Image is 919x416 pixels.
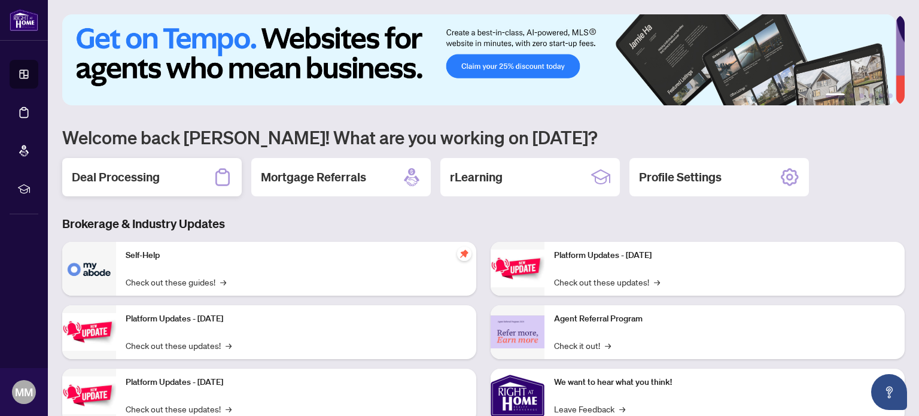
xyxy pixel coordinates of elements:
a: Check out these updates!→ [554,275,660,289]
h2: Mortgage Referrals [261,169,366,186]
span: pushpin [457,247,471,261]
button: 4 [869,93,874,98]
a: Check out these updates!→ [126,339,232,352]
span: → [220,275,226,289]
p: Platform Updates - [DATE] [126,312,467,326]
img: Agent Referral Program [491,315,544,348]
button: 2 [850,93,854,98]
h2: Profile Settings [639,169,722,186]
img: Platform Updates - September 16, 2025 [62,313,116,351]
p: Agent Referral Program [554,312,895,326]
button: 5 [878,93,883,98]
span: → [654,275,660,289]
span: → [605,339,611,352]
button: 3 [859,93,864,98]
img: Platform Updates - July 21, 2025 [62,376,116,414]
h3: Brokerage & Industry Updates [62,215,905,232]
img: Slide 0 [62,14,896,105]
img: logo [10,9,38,31]
a: Check out these guides!→ [126,275,226,289]
span: → [619,402,625,415]
h2: rLearning [450,169,503,186]
a: Check out these updates!→ [126,402,232,415]
h1: Welcome back [PERSON_NAME]! What are you working on [DATE]? [62,126,905,148]
button: Open asap [871,374,907,410]
p: Self-Help [126,249,467,262]
button: 1 [826,93,845,98]
a: Leave Feedback→ [554,402,625,415]
span: → [226,402,232,415]
img: Platform Updates - June 23, 2025 [491,250,544,287]
h2: Deal Processing [72,169,160,186]
p: Platform Updates - [DATE] [126,376,467,389]
span: → [226,339,232,352]
p: We want to hear what you think! [554,376,895,389]
img: Self-Help [62,242,116,296]
p: Platform Updates - [DATE] [554,249,895,262]
a: Check it out!→ [554,339,611,352]
span: MM [15,384,33,400]
button: 6 [888,93,893,98]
